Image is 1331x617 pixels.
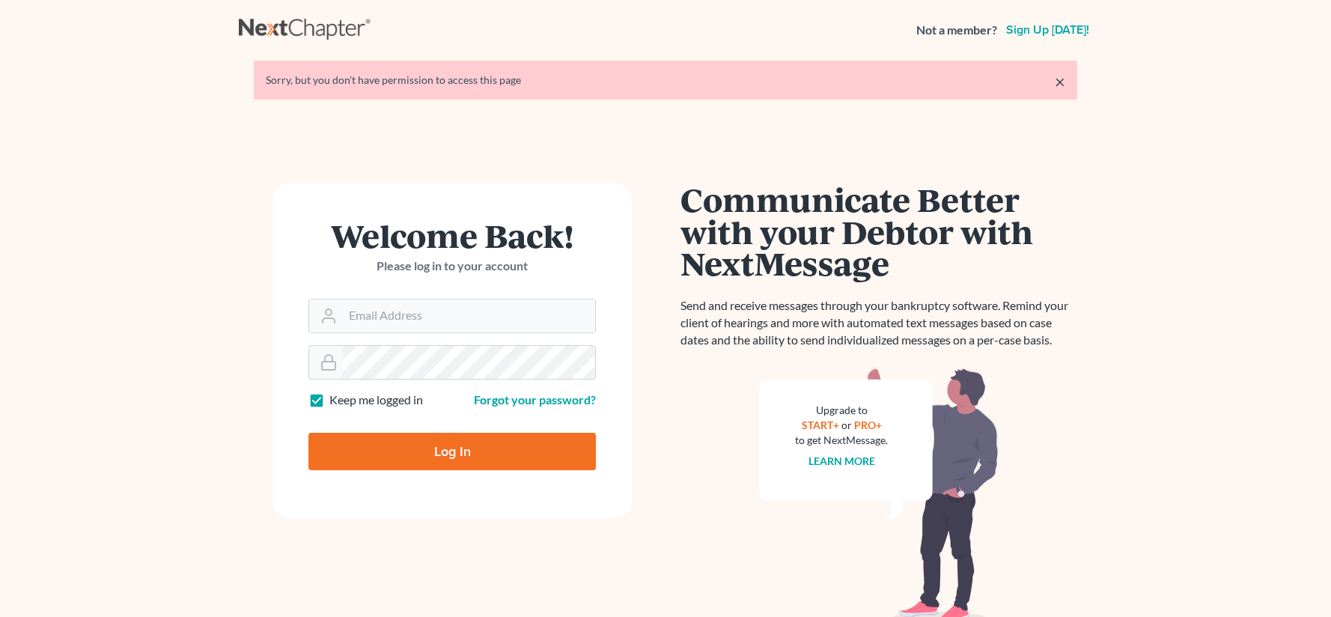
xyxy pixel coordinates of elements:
div: to get NextMessage. [795,433,888,448]
strong: Not a member? [916,22,997,39]
a: Sign up [DATE]! [1003,24,1092,36]
label: Keep me logged in [329,392,423,409]
div: Sorry, but you don't have permission to access this page [266,73,1065,88]
a: × [1055,73,1065,91]
h1: Communicate Better with your Debtor with NextMessage [680,183,1077,279]
span: or [841,419,852,431]
input: Log In [308,433,596,470]
a: Learn more [808,455,875,467]
h1: Welcome Back! [308,219,596,252]
a: PRO+ [854,419,882,431]
a: START+ [802,419,839,431]
p: Send and receive messages through your bankruptcy software. Remind your client of hearings and mo... [680,297,1077,349]
input: Email Address [343,300,595,332]
a: Forgot your password? [474,392,596,407]
p: Please log in to your account [308,258,596,275]
div: Upgrade to [795,403,888,418]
